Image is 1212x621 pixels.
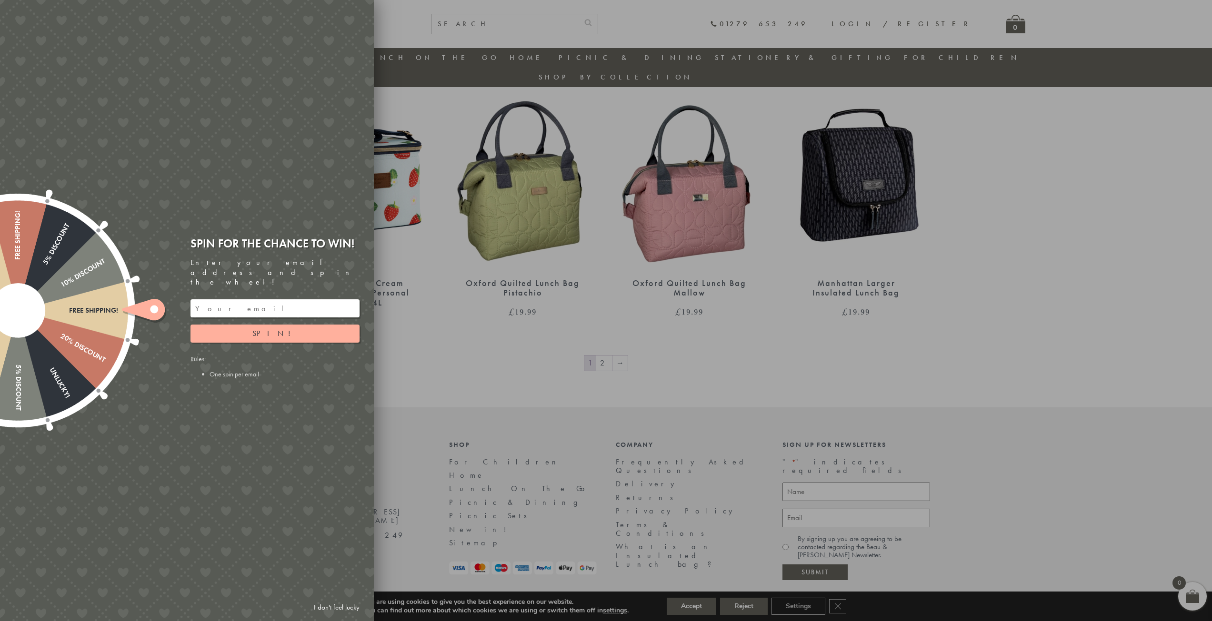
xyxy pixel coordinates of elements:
[18,306,118,315] div: Free shipping!
[14,222,71,312] div: 5% Discount
[14,308,71,399] div: Unlucky!
[16,307,106,364] div: 20% Discount
[210,370,360,378] li: One spin per email
[14,311,22,411] div: 5% Discount
[252,328,298,338] span: Spin!
[309,599,364,616] a: I don't feel lucky
[190,299,360,317] input: Your email
[190,258,360,287] div: Enter your email address and spin the wheel!
[190,236,360,251] div: Spin for the chance to win!
[16,257,106,314] div: 10% Discount
[14,211,22,311] div: Free shipping!
[190,355,360,378] div: Rules:
[190,325,360,343] button: Spin!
